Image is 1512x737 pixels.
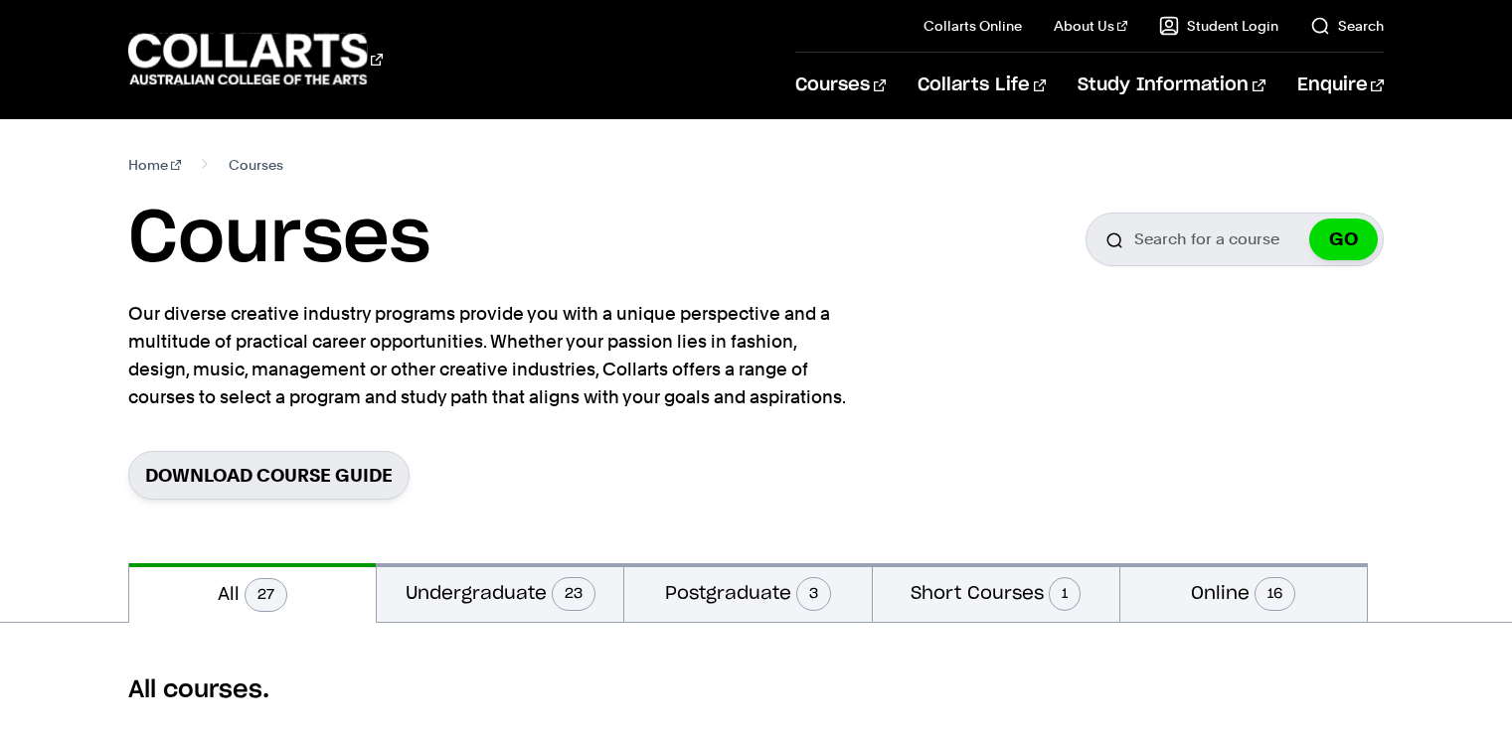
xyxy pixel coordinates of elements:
[918,53,1046,118] a: Collarts Life
[624,563,871,622] button: Postgraduate3
[128,195,430,284] h1: Courses
[128,451,410,500] a: Download Course Guide
[1049,577,1081,611] span: 1
[1078,53,1264,118] a: Study Information
[873,563,1119,622] button: Short Courses1
[1255,577,1295,611] span: 16
[229,151,283,179] span: Courses
[377,563,623,622] button: Undergraduate23
[1159,16,1278,36] a: Student Login
[129,563,376,623] button: All27
[1297,53,1384,118] a: Enquire
[245,578,287,612] span: 27
[552,577,595,611] span: 23
[128,151,181,179] a: Home
[1310,16,1384,36] a: Search
[795,53,886,118] a: Courses
[1054,16,1127,36] a: About Us
[1309,219,1378,260] button: GO
[1120,563,1367,622] button: Online16
[128,300,854,411] p: Our diverse creative industry programs provide you with a unique perspective and a multitude of p...
[796,577,831,611] span: 3
[128,674,1383,706] h2: All courses.
[1086,213,1384,266] input: Search for a course
[128,31,383,87] div: Go to homepage
[924,16,1022,36] a: Collarts Online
